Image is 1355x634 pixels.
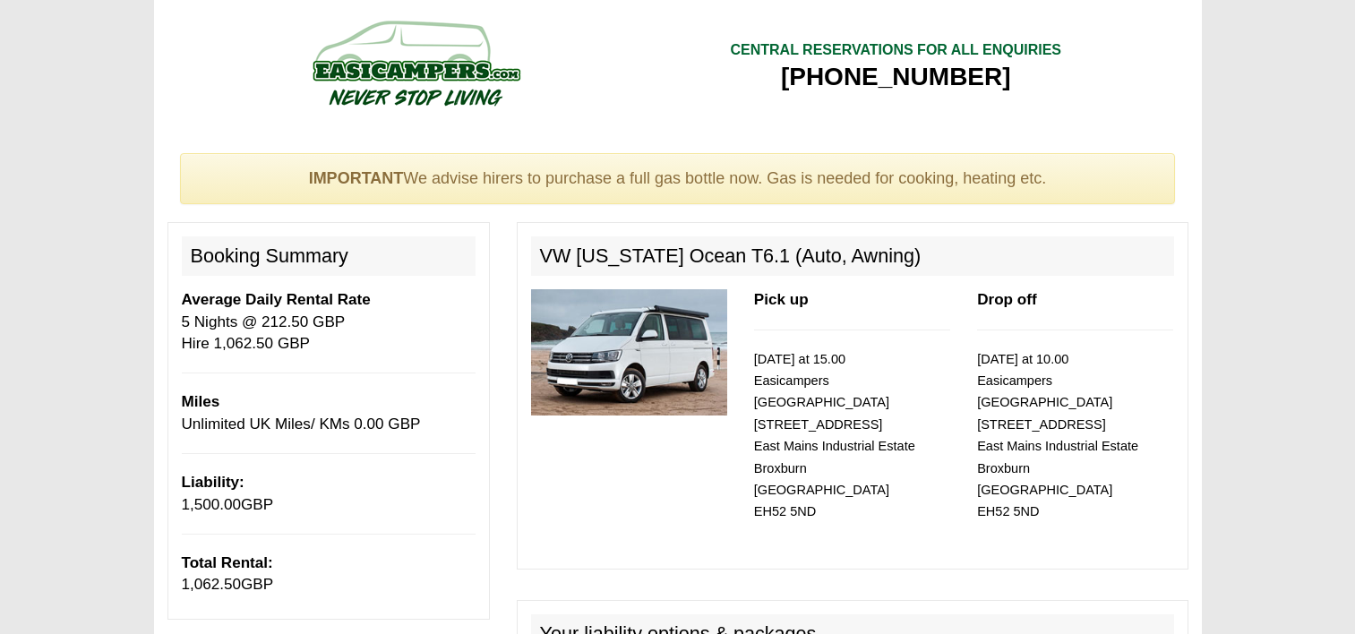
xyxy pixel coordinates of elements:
span: 1,500.00 [182,496,242,513]
small: [DATE] at 10.00 Easicampers [GEOGRAPHIC_DATA] [STREET_ADDRESS] East Mains Industrial Estate Broxb... [977,352,1138,519]
div: [PHONE_NUMBER] [730,61,1061,93]
small: [DATE] at 15.00 Easicampers [GEOGRAPHIC_DATA] [STREET_ADDRESS] East Mains Industrial Estate Broxb... [754,352,915,519]
p: 5 Nights @ 212.50 GBP Hire 1,062.50 GBP [182,289,476,355]
p: Unlimited UK Miles/ KMs 0.00 GBP [182,391,476,435]
b: Drop off [977,291,1036,308]
img: 315.jpg [531,289,727,416]
h2: Booking Summary [182,236,476,276]
p: GBP [182,472,476,516]
span: 1,062.50 [182,576,242,593]
b: Miles [182,393,220,410]
b: Pick up [754,291,809,308]
h2: VW [US_STATE] Ocean T6.1 (Auto, Awning) [531,236,1174,276]
div: CENTRAL RESERVATIONS FOR ALL ENQUIRIES [730,40,1061,61]
strong: IMPORTANT [309,169,404,187]
b: Total Rental: [182,554,273,571]
div: We advise hirers to purchase a full gas bottle now. Gas is needed for cooking, heating etc. [180,153,1176,205]
img: campers-checkout-logo.png [245,13,586,112]
b: Liability: [182,474,244,491]
b: Average Daily Rental Rate [182,291,371,308]
p: GBP [182,553,476,596]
